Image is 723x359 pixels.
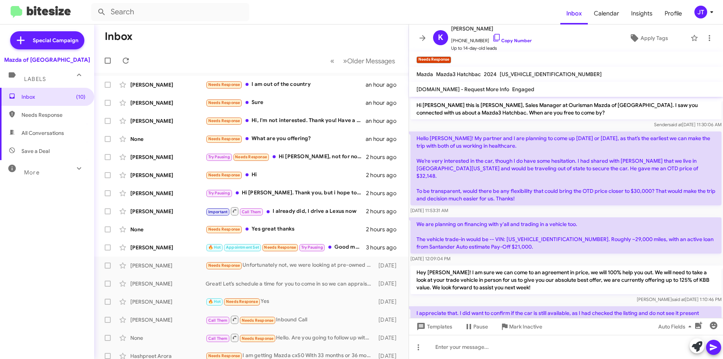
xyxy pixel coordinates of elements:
[366,153,403,161] div: 2 hours ago
[366,189,403,197] div: 2 hours ago
[130,262,206,269] div: [PERSON_NAME]
[242,336,274,341] span: Needs Response
[375,316,403,324] div: [DATE]
[416,57,451,63] small: Needs Response
[105,31,133,43] h1: Inbox
[458,320,494,333] button: Pause
[208,299,221,304] span: 🔥 Hot
[451,44,532,52] span: Up to 14-day-old leads
[451,33,532,44] span: [PHONE_NUMBER]
[637,296,721,302] span: [PERSON_NAME] [DATE] 1:10:46 PM
[409,320,458,333] button: Templates
[610,31,687,45] button: Apply Tags
[130,117,206,125] div: [PERSON_NAME]
[130,153,206,161] div: [PERSON_NAME]
[130,226,206,233] div: None
[416,71,433,78] span: Mazda
[24,76,46,82] span: Labels
[33,37,78,44] span: Special Campaign
[416,86,509,93] span: [DOMAIN_NAME] - Request More Info
[24,169,40,176] span: More
[560,3,588,24] a: Inbox
[130,316,206,324] div: [PERSON_NAME]
[208,173,240,177] span: Needs Response
[410,217,721,254] p: We are planning on financing with y'all and trading in a vehicle too. The vehicle trade-in would ...
[208,82,240,87] span: Needs Response
[21,147,50,155] span: Save a Deal
[339,53,400,69] button: Next
[658,320,694,333] span: Auto Fields
[208,136,240,141] span: Needs Response
[21,129,64,137] span: All Conversations
[326,53,339,69] button: Previous
[130,280,206,287] div: [PERSON_NAME]
[694,6,707,18] div: JT
[588,3,625,24] a: Calendar
[130,189,206,197] div: [PERSON_NAME]
[375,334,403,342] div: [DATE]
[235,154,267,159] span: Needs Response
[500,71,602,78] span: [US_VEHICLE_IDENTIFICATION_NUMBER]
[347,57,395,65] span: Older Messages
[484,71,497,78] span: 2024
[659,3,688,24] a: Profile
[206,134,366,143] div: What are you offering?
[410,131,721,205] p: Hello [PERSON_NAME]! My partner and I are planning to come up [DATE] or [DATE], as that’s the ear...
[509,320,542,333] span: Mark Inactive
[21,111,85,119] span: Needs Response
[375,298,403,306] div: [DATE]
[366,81,403,89] div: an hour ago
[10,31,84,49] a: Special Campaign
[130,334,206,342] div: None
[410,256,450,261] span: [DATE] 12:09:04 PM
[130,81,206,89] div: [PERSON_NAME]
[669,122,682,127] span: said at
[375,280,403,287] div: [DATE]
[208,336,228,341] span: Call Them
[494,320,548,333] button: Mark Inactive
[130,99,206,107] div: [PERSON_NAME]
[206,189,366,197] div: Hi [PERSON_NAME]. Thank you, but i hope to drive my Miata until i croak!
[206,297,375,306] div: Yes
[130,244,206,251] div: [PERSON_NAME]
[206,80,366,89] div: I am out of the country
[21,93,85,101] span: Inbox
[130,171,206,179] div: [PERSON_NAME]
[366,117,403,125] div: an hour ago
[625,3,659,24] a: Insights
[91,3,249,21] input: Search
[654,122,721,127] span: Sender [DATE] 11:30:06 AM
[366,244,403,251] div: 3 hours ago
[208,118,240,123] span: Needs Response
[206,116,366,125] div: Hi, I'm not interested. Thank you! Have a nice day!
[208,263,240,268] span: Needs Response
[4,56,90,64] div: Mazda of [GEOGRAPHIC_DATA]
[410,266,721,294] p: Hey [PERSON_NAME]! I am sure we can come to an agreement in price, we will 100% help you out. We ...
[688,6,715,18] button: JT
[206,315,375,324] div: Inbound Call
[130,135,206,143] div: None
[375,262,403,269] div: [DATE]
[641,31,668,45] span: Apply Tags
[206,261,375,270] div: Unfortunately not, we were looking at pre-owned certified if we were going out of state.
[438,32,443,44] span: K
[208,245,221,250] span: 🔥 Hot
[473,320,488,333] span: Pause
[226,299,258,304] span: Needs Response
[366,135,403,143] div: an hour ago
[410,306,721,327] p: I appreciate that. I did want to confirm if the car is still available, as I had checked the list...
[76,93,85,101] span: (10)
[301,245,323,250] span: Try Pausing
[206,153,366,161] div: Hi [PERSON_NAME], not for now but next June😁
[208,154,230,159] span: Try Pausing
[512,86,534,93] span: Engaged
[208,353,240,358] span: Needs Response
[206,280,375,287] div: Great! Let’s schedule a time for you to come in so we can appraise your Cx-5 and discuss the deta...
[206,206,366,216] div: I already did, I drive a Lexus now
[206,98,366,107] div: Sure
[410,208,448,213] span: [DATE] 11:53:31 AM
[206,333,375,342] div: Hello. Are you going to follow up with me at some point to discuss the potential for this and pro...
[330,56,334,66] span: «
